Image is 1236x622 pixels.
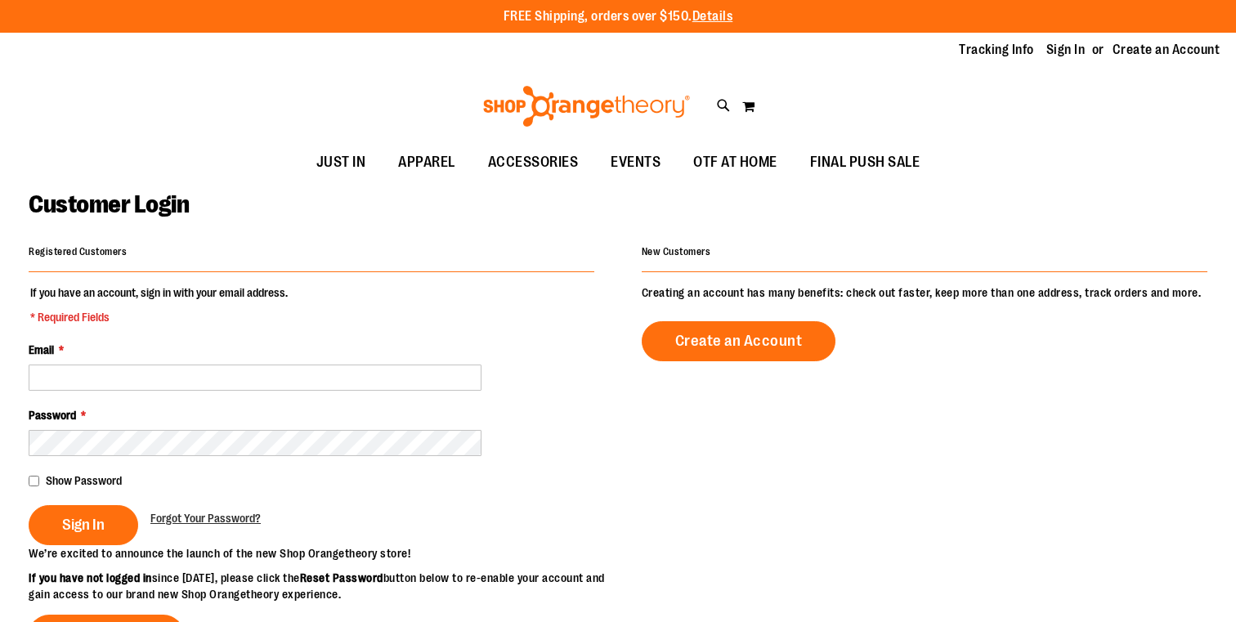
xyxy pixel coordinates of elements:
a: Forgot Your Password? [150,510,261,526]
p: FREE Shipping, orders over $150. [504,7,733,26]
strong: If you have not logged in [29,571,152,584]
span: Sign In [62,516,105,534]
a: Sign In [1046,41,1086,59]
button: Sign In [29,505,138,545]
a: Create an Account [1113,41,1220,59]
span: APPAREL [398,144,455,181]
strong: Registered Customers [29,246,127,257]
span: ACCESSORIES [488,144,579,181]
p: Creating an account has many benefits: check out faster, keep more than one address, track orders... [642,284,1207,301]
span: Forgot Your Password? [150,512,261,525]
strong: Reset Password [300,571,383,584]
span: Email [29,343,54,356]
p: since [DATE], please click the button below to re-enable your account and gain access to our bran... [29,570,618,602]
span: * Required Fields [30,309,288,325]
legend: If you have an account, sign in with your email address. [29,284,289,325]
p: We’re excited to announce the launch of the new Shop Orangetheory store! [29,545,618,562]
span: Show Password [46,474,122,487]
a: Create an Account [642,321,836,361]
strong: New Customers [642,246,711,257]
span: FINAL PUSH SALE [810,144,920,181]
a: Tracking Info [959,41,1034,59]
span: Customer Login [29,190,189,218]
a: Details [692,9,733,24]
span: JUST IN [316,144,366,181]
span: Create an Account [675,332,803,350]
span: OTF AT HOME [693,144,777,181]
span: EVENTS [611,144,661,181]
span: Password [29,409,76,422]
img: Shop Orangetheory [481,86,692,127]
